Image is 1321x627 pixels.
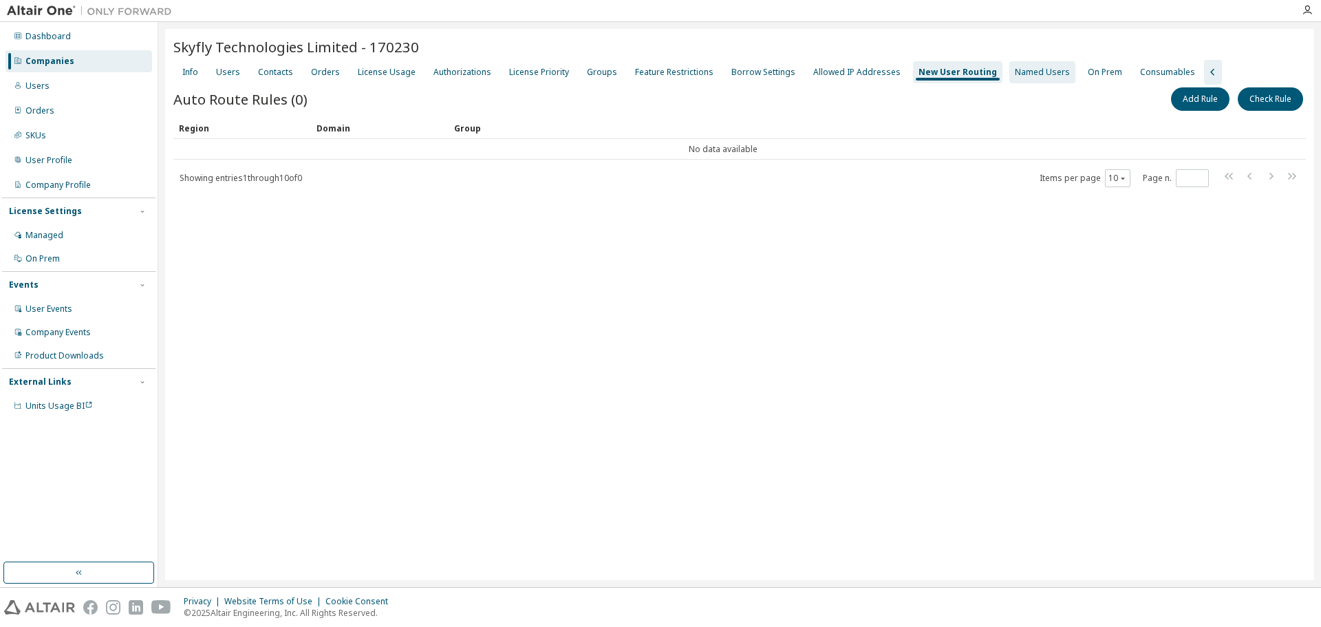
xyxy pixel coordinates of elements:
[25,400,93,412] span: Units Usage BI
[216,67,240,78] div: Users
[1238,87,1303,111] button: Check Rule
[106,600,120,615] img: instagram.svg
[9,279,39,290] div: Events
[129,600,143,615] img: linkedin.svg
[25,105,54,116] div: Orders
[316,117,443,139] div: Domain
[325,596,396,607] div: Cookie Consent
[25,253,60,264] div: On Prem
[83,600,98,615] img: facebook.svg
[25,56,74,67] div: Companies
[25,81,50,92] div: Users
[4,600,75,615] img: altair_logo.svg
[173,37,419,56] span: Skyfly Technologies Limited - 170230
[25,31,71,42] div: Dashboard
[1040,169,1130,187] span: Items per page
[433,67,491,78] div: Authorizations
[151,600,171,615] img: youtube.svg
[1140,67,1195,78] div: Consumables
[184,596,224,607] div: Privacy
[635,67,713,78] div: Feature Restrictions
[1171,87,1229,111] button: Add Rule
[25,180,91,191] div: Company Profile
[25,350,104,361] div: Product Downloads
[25,155,72,166] div: User Profile
[182,67,198,78] div: Info
[184,607,396,619] p: © 2025 Altair Engineering, Inc. All Rights Reserved.
[179,117,305,139] div: Region
[358,67,416,78] div: License Usage
[919,67,997,78] div: New User Routing
[25,130,46,141] div: SKUs
[25,304,72,315] div: User Events
[9,376,72,387] div: External Links
[258,67,293,78] div: Contacts
[25,327,91,338] div: Company Events
[311,67,340,78] div: Orders
[813,67,901,78] div: Allowed IP Addresses
[180,172,302,184] span: Showing entries 1 through 10 of 0
[173,139,1273,160] td: No data available
[454,117,1267,139] div: Group
[9,206,82,217] div: License Settings
[509,67,569,78] div: License Priority
[731,67,795,78] div: Borrow Settings
[1088,67,1122,78] div: On Prem
[25,230,63,241] div: Managed
[173,89,308,109] span: Auto Route Rules (0)
[587,67,617,78] div: Groups
[1015,67,1070,78] div: Named Users
[1143,169,1209,187] span: Page n.
[224,596,325,607] div: Website Terms of Use
[1108,173,1127,184] button: 10
[7,4,179,18] img: Altair One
